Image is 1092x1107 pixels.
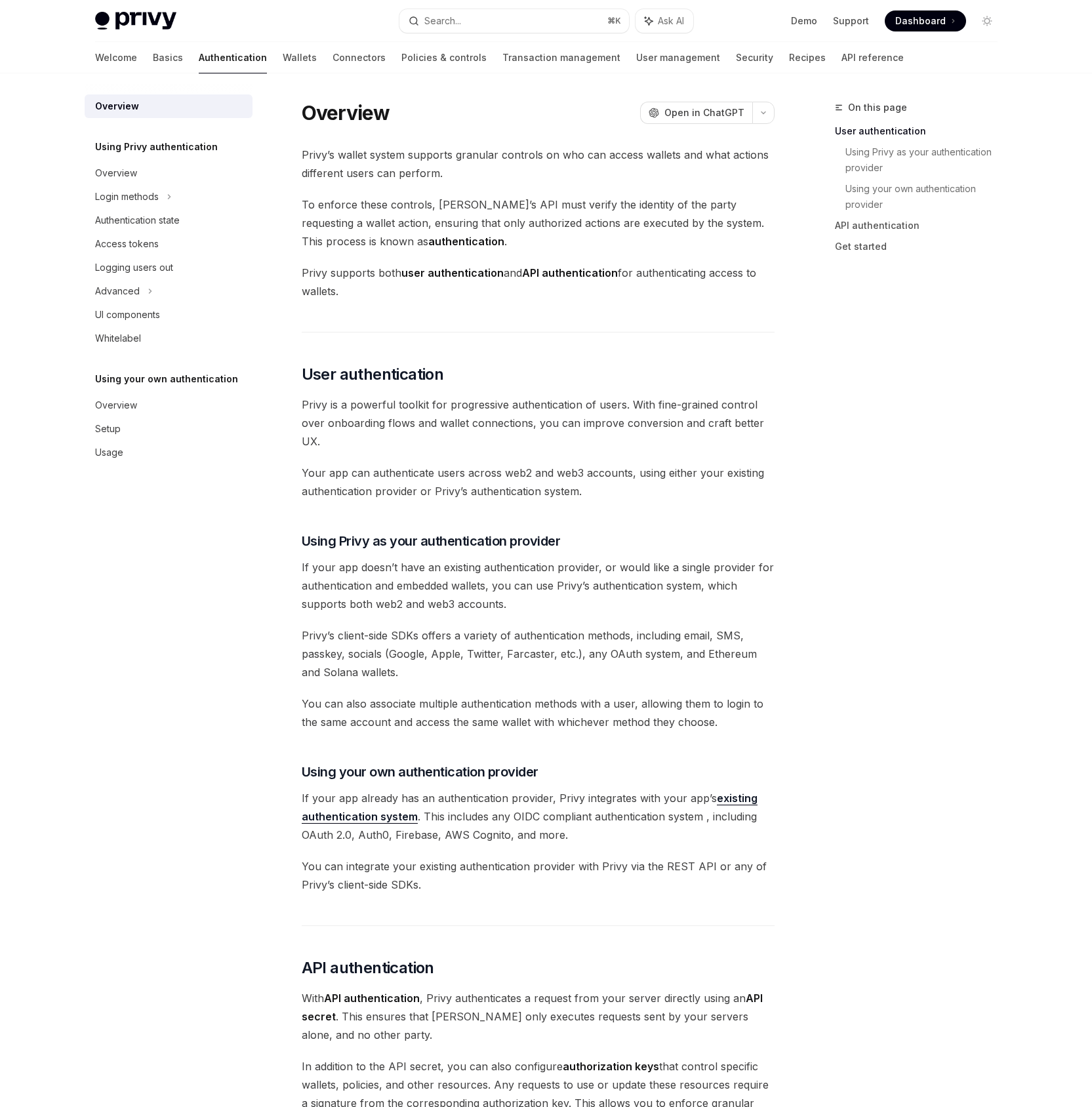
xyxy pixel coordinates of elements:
button: Toggle dark mode [977,10,998,31]
strong: API authentication [522,266,618,279]
a: Access tokens [85,232,253,256]
a: Whitelabel [85,327,253,350]
a: Wallets [283,42,317,73]
span: Ask AI [658,14,684,28]
span: Using Privy as your authentication provider [302,532,561,550]
a: Basics [153,42,183,73]
a: Setup [85,417,253,441]
a: Authentication state [85,209,253,232]
a: Usage [85,441,253,464]
a: Transaction management [502,42,620,73]
span: You can also associate multiple authentication methods with a user, allowing them to login to the... [302,694,775,731]
div: UI components [95,307,160,323]
a: Authentication [199,42,267,73]
a: Logging users out [85,256,253,279]
div: Logging users out [95,260,173,275]
a: Using your own authentication provider [845,178,1008,215]
a: Connectors [333,42,386,73]
span: Privy’s client-side SDKs offers a variety of authentication methods, including email, SMS, passke... [302,626,775,681]
div: Overview [95,165,137,181]
div: Authentication state [95,212,180,228]
span: Open in ChatGPT [664,106,744,119]
strong: authorization keys [563,1060,659,1073]
span: If your app doesn’t have an existing authentication provider, or would like a single provider for... [302,558,775,613]
div: Setup [95,421,121,437]
a: User authentication [835,121,1008,142]
h5: Using Privy authentication [95,139,218,155]
a: Security [736,42,773,73]
span: Privy is a powerful toolkit for progressive authentication of users. With fine-grained control ov... [302,395,775,451]
h1: Overview [302,101,390,125]
h5: Using your own authentication [95,371,238,387]
span: API authentication [302,957,434,978]
img: light logo [95,12,176,30]
strong: user authentication [401,266,504,279]
span: To enforce these controls, [PERSON_NAME]’s API must verify the identity of the party requesting a... [302,195,775,251]
div: Access tokens [95,236,159,252]
a: Policies & controls [401,42,487,73]
div: Overview [95,397,137,413]
span: Your app can authenticate users across web2 and web3 accounts, using either your existing authent... [302,464,775,500]
span: User authentication [302,364,444,385]
a: Overview [85,161,253,185]
a: Recipes [789,42,826,73]
a: Dashboard [885,10,966,31]
a: UI components [85,303,253,327]
div: Usage [95,445,123,460]
a: Overview [85,393,253,417]
a: Overview [85,94,253,118]
span: ⌘ K [607,16,621,26]
span: Privy supports both and for authenticating access to wallets. [302,264,775,300]
a: User management [636,42,720,73]
span: With , Privy authenticates a request from your server directly using an . This ensures that [PERS... [302,989,775,1044]
div: Whitelabel [95,331,141,346]
a: API reference [841,42,904,73]
span: If your app already has an authentication provider, Privy integrates with your app’s . This inclu... [302,789,775,844]
button: Search...⌘K [399,9,629,33]
a: Using Privy as your authentication provider [845,142,1008,178]
div: Search... [424,13,461,29]
span: You can integrate your existing authentication provider with Privy via the REST API or any of Pri... [302,857,775,894]
span: Dashboard [895,14,946,28]
a: Support [833,14,869,28]
a: API authentication [835,215,1008,236]
span: Privy’s wallet system supports granular controls on who can access wallets and what actions diffe... [302,146,775,182]
div: Login methods [95,189,159,205]
div: Advanced [95,283,140,299]
strong: authentication [428,235,504,248]
span: Using your own authentication provider [302,763,538,781]
strong: API authentication [324,992,420,1005]
a: Welcome [95,42,137,73]
a: Get started [835,236,1008,257]
div: Overview [95,98,139,114]
span: On this page [848,100,907,115]
a: Demo [791,14,817,28]
button: Ask AI [636,9,693,33]
button: Open in ChatGPT [640,102,752,124]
